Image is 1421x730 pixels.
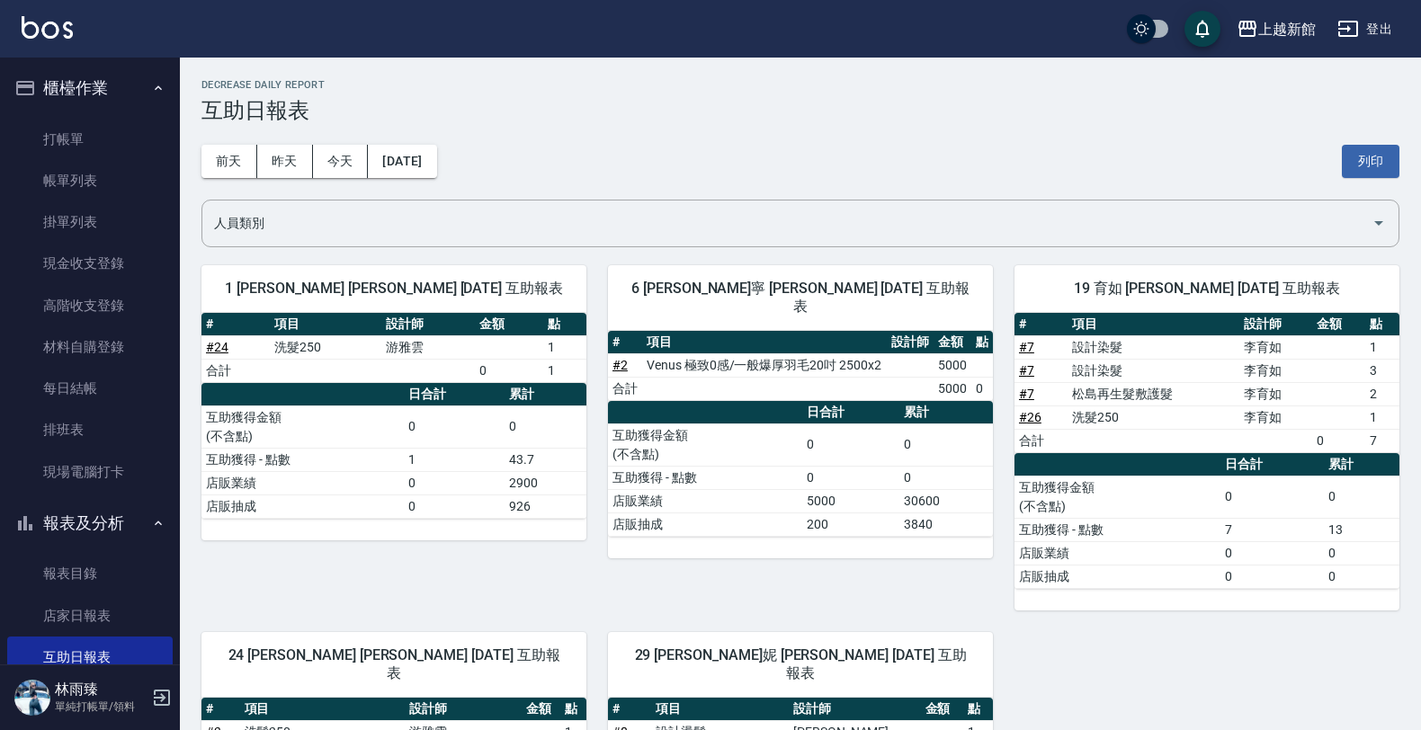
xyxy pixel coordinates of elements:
[240,698,405,721] th: 項目
[381,335,475,359] td: 游雅雲
[381,313,475,336] th: 設計師
[1365,313,1399,336] th: 點
[1068,405,1238,429] td: 洗髮250
[22,16,73,39] img: Logo
[802,489,899,512] td: 5000
[608,698,651,721] th: #
[1019,363,1034,378] a: #7
[206,340,228,354] a: #24
[1014,541,1220,565] td: 店販業績
[201,359,270,382] td: 合計
[1312,313,1365,336] th: 金額
[1184,11,1220,47] button: save
[1014,565,1220,588] td: 店販抽成
[899,466,993,489] td: 0
[7,637,173,678] a: 互助日報表
[651,698,789,721] th: 項目
[7,553,173,594] a: 報表目錄
[7,409,173,450] a: 排班表
[1324,453,1399,476] th: 累計
[1220,541,1324,565] td: 0
[313,145,369,178] button: 今天
[608,401,993,537] table: a dense table
[1068,359,1238,382] td: 設計染髮
[1324,565,1399,588] td: 0
[201,448,404,471] td: 互助獲得 - 點數
[1324,541,1399,565] td: 0
[560,698,586,721] th: 點
[505,383,586,406] th: 累計
[1220,565,1324,588] td: 0
[55,681,147,699] h5: 林雨臻
[1365,359,1399,382] td: 3
[1019,387,1034,401] a: #7
[543,313,586,336] th: 點
[1364,209,1393,237] button: Open
[7,160,173,201] a: 帳單列表
[223,280,565,298] span: 1 [PERSON_NAME] [PERSON_NAME] [DATE] 互助報表
[934,377,971,400] td: 5000
[201,313,586,383] table: a dense table
[543,335,586,359] td: 1
[1239,405,1312,429] td: 李育如
[270,335,381,359] td: 洗髮250
[201,98,1399,123] h3: 互助日報表
[1239,335,1312,359] td: 李育如
[802,466,899,489] td: 0
[1220,476,1324,518] td: 0
[201,471,404,494] td: 店販業績
[1068,382,1238,405] td: 松島再生髮敷護髮
[899,512,993,536] td: 3840
[1258,18,1316,40] div: 上越新館
[1324,476,1399,518] td: 0
[1220,453,1324,476] th: 日合計
[7,500,173,547] button: 報表及分析
[934,331,971,354] th: 金額
[543,359,586,382] td: 1
[802,423,899,466] td: 0
[642,353,887,377] td: Venus 極致0感/一般爆厚羽毛20吋 2500x2
[1365,429,1399,452] td: 7
[887,331,934,354] th: 設計師
[608,489,802,512] td: 店販業績
[1330,13,1399,46] button: 登出
[201,145,257,178] button: 前天
[1014,313,1399,453] table: a dense table
[1014,476,1220,518] td: 互助獲得金額 (不含點)
[201,79,1399,91] h2: Decrease Daily Report
[55,699,147,715] p: 單純打帳單/領料
[921,698,964,721] th: 金額
[1312,429,1365,452] td: 0
[612,358,628,372] a: #2
[404,405,505,448] td: 0
[404,471,505,494] td: 0
[1019,410,1041,424] a: #26
[642,331,887,354] th: 項目
[7,243,173,284] a: 現金收支登錄
[368,145,436,178] button: [DATE]
[1342,145,1399,178] button: 列印
[899,489,993,512] td: 30600
[201,383,586,519] table: a dense table
[971,331,993,354] th: 點
[505,405,586,448] td: 0
[1220,518,1324,541] td: 7
[971,377,993,400] td: 0
[201,698,240,721] th: #
[505,494,586,518] td: 926
[1239,382,1312,405] td: 李育如
[201,313,270,336] th: #
[201,494,404,518] td: 店販抽成
[404,494,505,518] td: 0
[7,595,173,637] a: 店家日報表
[1014,518,1220,541] td: 互助獲得 - 點數
[404,448,505,471] td: 1
[475,313,543,336] th: 金額
[7,285,173,326] a: 高階收支登錄
[201,405,404,448] td: 互助獲得金額 (不含點)
[1019,340,1034,354] a: #7
[7,451,173,493] a: 現場電腦打卡
[789,698,921,721] th: 設計師
[405,698,523,721] th: 設計師
[1014,429,1068,452] td: 合計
